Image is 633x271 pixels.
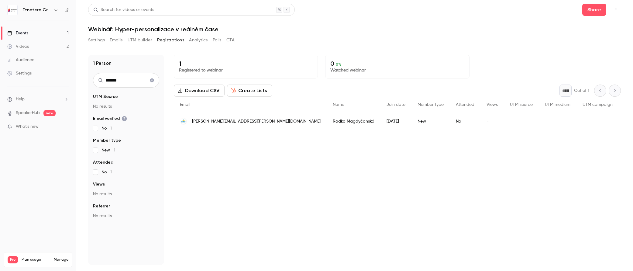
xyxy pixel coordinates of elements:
span: [PERSON_NAME][EMAIL_ADDRESS][PERSON_NAME][DOMAIN_NAME] [192,118,321,125]
button: Download CSV [174,85,225,97]
span: Views [487,102,498,107]
h1: Webinář: Hyper-personalizace v reálném čase [88,26,621,33]
span: 0 % [336,62,341,67]
button: Polls [213,35,222,45]
span: Member type [418,102,444,107]
section: facet-groups [93,94,159,219]
span: new [43,110,56,116]
div: [DATE] [380,113,411,130]
div: No [450,113,480,130]
h1: 1 Person [93,60,112,67]
a: SpeakerHub [16,110,40,116]
div: Events [7,30,28,36]
div: Settings [7,70,32,76]
p: No results [93,103,159,109]
a: Manage [54,257,68,262]
span: Attended [93,159,113,165]
span: Name [333,102,344,107]
span: 1 [110,170,112,174]
span: Referrer [93,203,110,209]
p: Registered to webinar [179,67,313,73]
span: No [101,169,112,175]
span: Views [93,181,105,187]
span: 1 [114,148,115,152]
iframe: Noticeable Trigger [61,124,69,130]
span: Pro [8,256,18,263]
span: UTM medium [545,102,570,107]
div: Videos [7,43,29,50]
span: Member type [93,137,121,144]
div: Audience [7,57,34,63]
p: No results [93,191,159,197]
p: 0 [330,60,464,67]
p: No results [93,213,159,219]
span: Join date [387,102,405,107]
button: Analytics [189,35,208,45]
li: help-dropdown-opener [7,96,69,102]
button: Emails [110,35,122,45]
button: Registrations [157,35,184,45]
p: Watched webinar [330,67,464,73]
span: Attended [456,102,474,107]
img: Etnetera Group [8,5,17,15]
span: Help [16,96,25,102]
span: What's new [16,123,39,130]
div: - [480,113,504,130]
span: New [101,147,115,153]
div: Radka Magdyčanská [327,113,380,130]
img: albert.cz [180,118,187,125]
button: CTA [226,35,235,45]
span: Email verified [93,116,127,122]
p: 1 [179,60,313,67]
span: UTM campaign [583,102,613,107]
button: UTM builder [128,35,152,45]
button: Clear search [147,75,157,85]
span: Plan usage [22,257,50,262]
span: 1 [110,126,112,130]
button: Create Lists [227,85,272,97]
div: New [411,113,450,130]
span: Email [180,102,190,107]
button: Settings [88,35,105,45]
div: Search for videos or events [93,7,154,13]
button: Share [582,4,606,16]
span: No [101,125,112,131]
span: UTM source [510,102,533,107]
span: UTM Source [93,94,118,100]
h6: Etnetera Group [22,7,51,13]
p: Out of 1 [574,88,589,94]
